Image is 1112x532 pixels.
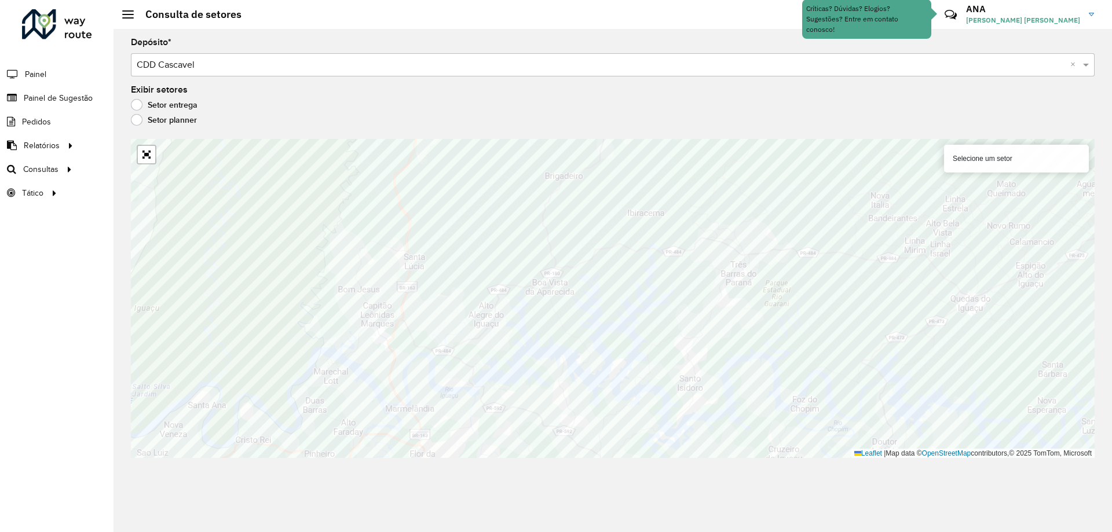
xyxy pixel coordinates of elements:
div: Selecione um setor [944,145,1089,173]
span: | [884,449,886,457]
span: [PERSON_NAME] [PERSON_NAME] [966,15,1080,25]
h3: ANA [966,3,1080,14]
label: Setor entrega [131,99,197,111]
label: Setor planner [131,114,197,126]
a: Contato Rápido [938,2,963,27]
a: Leaflet [854,449,882,457]
h2: Consulta de setores [134,8,242,21]
a: Abrir mapa em tela cheia [138,146,155,163]
span: Relatórios [24,140,60,152]
span: Tático [22,187,43,199]
span: Pedidos [22,116,51,128]
label: Exibir setores [131,83,188,97]
label: Depósito [131,35,171,49]
div: Map data © contributors,© 2025 TomTom, Microsoft [851,449,1095,458]
span: Consultas [23,163,58,175]
span: Clear all [1070,58,1080,72]
span: Painel [25,68,46,80]
a: OpenStreetMap [922,449,971,457]
span: Painel de Sugestão [24,92,93,104]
